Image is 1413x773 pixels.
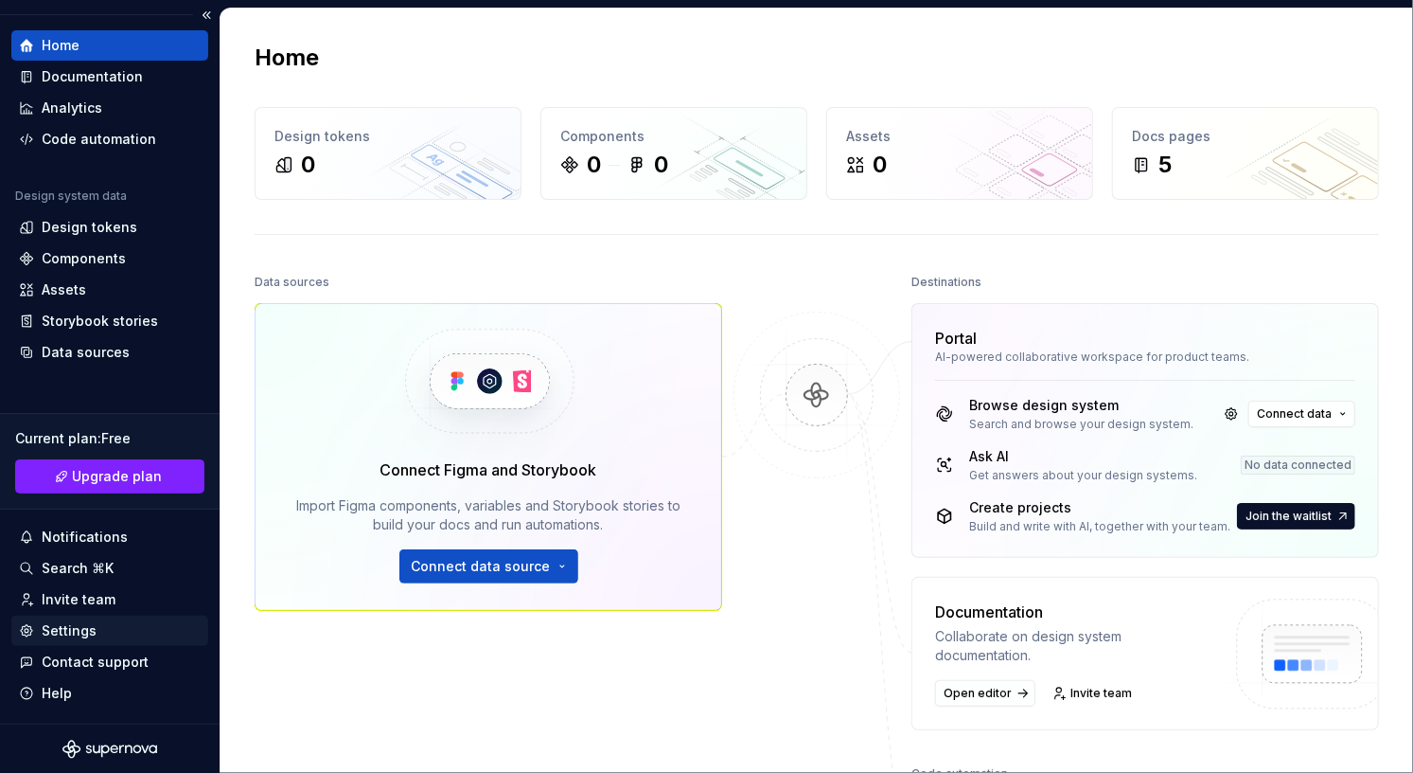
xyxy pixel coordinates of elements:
button: Contact support [11,647,208,677]
span: Invite team [1070,686,1132,701]
a: Assets0 [826,107,1093,200]
div: Design tokens [274,127,502,146]
span: Open editor [944,686,1012,701]
svg: Supernova Logo [62,740,157,759]
div: Assets [42,280,86,299]
button: Search ⌘K [11,553,208,584]
a: Invite team [1047,680,1140,707]
a: Settings [11,616,208,646]
div: Analytics [42,99,102,117]
a: Data sources [11,337,208,368]
div: Docs pages [1132,127,1359,146]
div: Documentation [42,67,143,86]
div: Current plan : Free [15,429,204,448]
div: Search ⌘K [42,559,114,578]
div: Components [42,249,126,268]
div: Components [560,127,787,146]
a: Storybook stories [11,306,208,336]
span: Upgrade plan [73,467,163,486]
div: Destinations [911,269,981,296]
div: Design system data [15,189,127,204]
div: Documentation [935,601,1219,623]
a: Design tokens0 [255,107,521,200]
a: Analytics [11,93,208,123]
button: Help [11,678,208,709]
a: Assets [11,275,208,305]
div: 0 [301,150,315,180]
div: Create projects [969,498,1230,517]
div: Build and write with AI, together with your team. [969,519,1230,534]
div: Collaborate on design system documentation. [935,627,1219,665]
a: Home [11,30,208,61]
div: Help [42,684,72,703]
div: No data connected [1241,456,1355,475]
span: Connect data source [412,557,551,576]
button: Connect data [1248,401,1355,427]
a: Components [11,243,208,274]
div: 0 [654,150,668,180]
a: Documentation [11,62,208,92]
a: Design tokens [11,212,208,243]
div: Import Figma components, variables and Storybook stories to build your docs and run automations. [282,496,695,534]
div: Invite team [42,590,115,609]
a: Docs pages5 [1112,107,1379,200]
div: Ask AI [969,447,1197,466]
div: Storybook stories [42,312,158,331]
span: Connect data [1257,406,1332,422]
div: Design tokens [42,218,137,237]
div: 5 [1158,150,1172,180]
div: Portal [935,327,977,350]
div: Assets [846,127,1073,146]
div: Get answers about your design systems. [969,468,1197,483]
button: Notifications [11,522,208,552]
button: Collapse sidebar [193,2,220,28]
div: Data sources [255,269,329,296]
a: Open editor [935,680,1035,707]
div: Notifications [42,528,128,547]
div: Data sources [42,343,130,362]
div: 0 [873,150,887,180]
div: 0 [587,150,601,180]
div: Code automation [42,130,156,149]
span: Join the waitlist [1245,509,1332,524]
button: Upgrade plan [15,459,204,494]
div: Home [42,36,79,55]
h2: Home [255,43,319,73]
a: Invite team [11,584,208,615]
div: Contact support [42,653,149,672]
button: Connect data source [399,549,578,584]
button: Join the waitlist [1237,503,1355,530]
div: Search and browse your design system. [969,417,1193,432]
a: Components00 [540,107,807,200]
div: Connect Figma and Storybook [380,458,597,481]
div: AI-powered collaborative workspace for product teams. [935,350,1355,365]
div: Browse design system [969,396,1193,415]
a: Code automation [11,124,208,154]
div: Settings [42,621,97,640]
